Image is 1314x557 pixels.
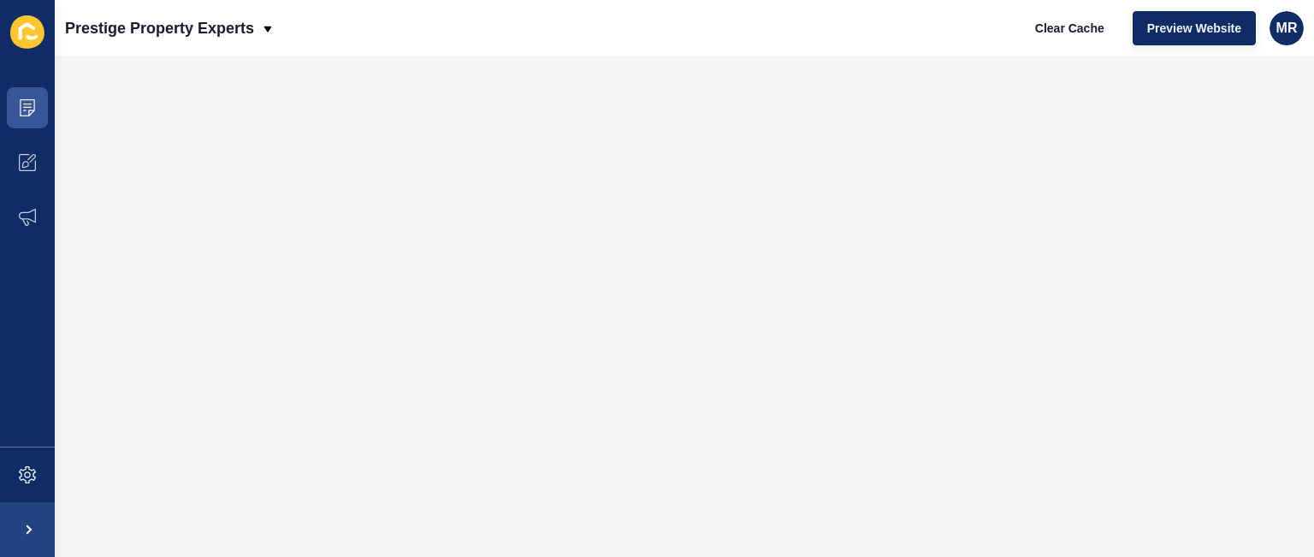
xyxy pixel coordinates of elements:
[1021,11,1119,45] button: Clear Cache
[1147,20,1241,37] span: Preview Website
[65,7,254,50] p: Prestige Property Experts
[1035,20,1104,37] span: Clear Cache
[1276,20,1298,37] span: MR
[1133,11,1256,45] button: Preview Website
